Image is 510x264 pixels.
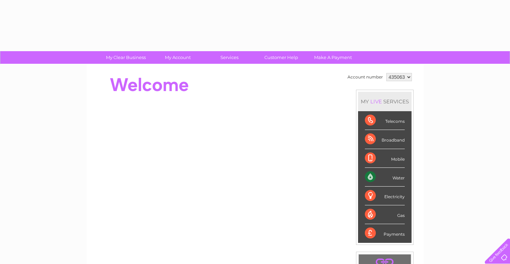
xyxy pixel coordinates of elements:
[346,71,385,83] td: Account number
[201,51,258,64] a: Services
[365,205,405,224] div: Gas
[365,149,405,168] div: Mobile
[150,51,206,64] a: My Account
[358,92,412,111] div: MY SERVICES
[365,168,405,187] div: Water
[365,111,405,130] div: Telecoms
[365,224,405,243] div: Payments
[98,51,154,64] a: My Clear Business
[369,98,383,105] div: LIVE
[365,187,405,205] div: Electricity
[253,51,309,64] a: Customer Help
[365,130,405,149] div: Broadband
[305,51,361,64] a: Make A Payment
